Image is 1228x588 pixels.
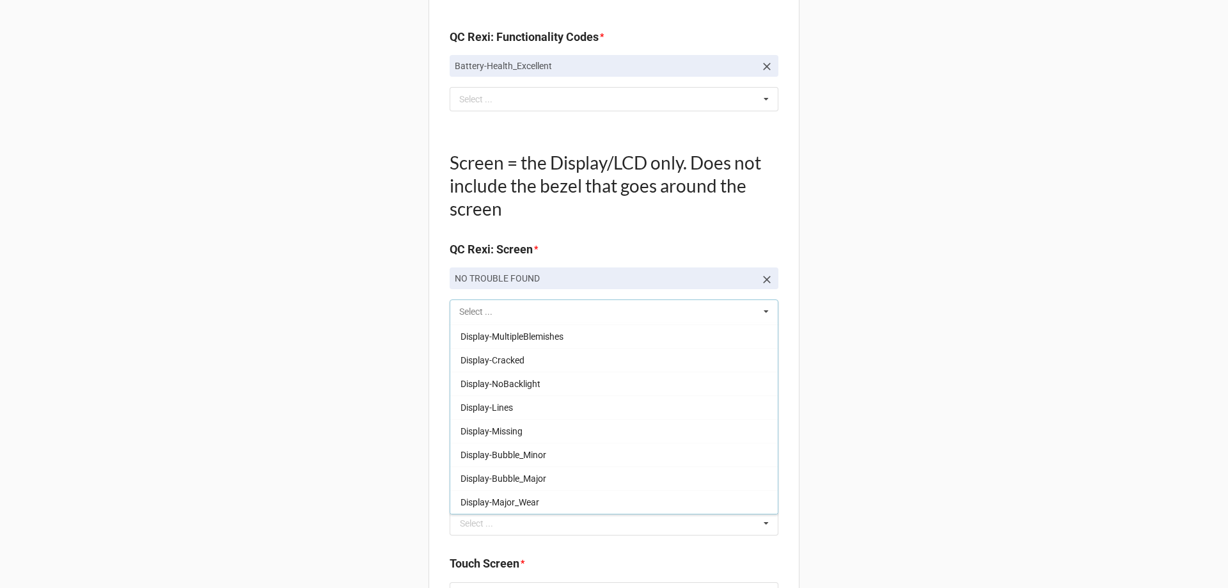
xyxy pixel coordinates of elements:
div: Select ... [456,91,511,106]
h1: Screen = the Display/LCD only. Does not include the bezel that goes around the screen [450,151,778,220]
label: Touch Screen [450,555,519,573]
div: Select ... [460,519,493,528]
span: Display-NoBacklight [460,379,540,389]
p: Battery-Health_Excellent [455,60,755,72]
span: Display-Bubble_Major [460,473,546,484]
label: QC Rexi: Screen [450,241,533,258]
span: Display-Cracked [460,355,524,365]
span: Display-MultipleBlemishes [460,331,563,342]
label: QC Rexi: Functionality Codes [450,28,599,46]
p: NO TROUBLE FOUND [455,272,755,285]
span: Display-Missing [460,426,523,436]
span: Display-Lines [460,402,513,413]
span: Display-Bubble_Minor [460,450,546,460]
span: Display-Major_Wear [460,497,539,507]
